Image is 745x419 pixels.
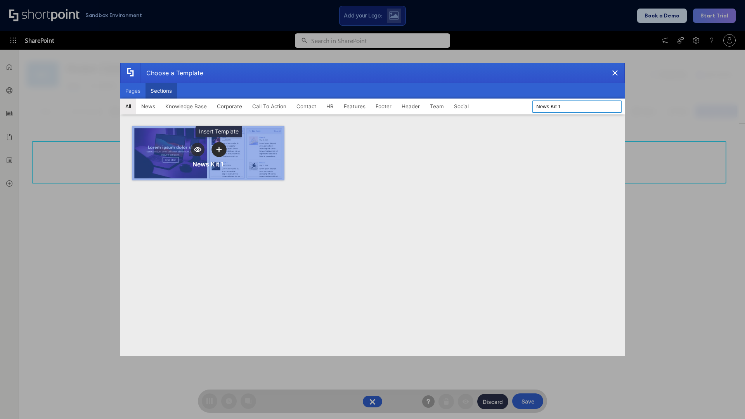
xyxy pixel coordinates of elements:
[146,83,177,99] button: Sections
[532,100,622,113] input: Search
[339,99,371,114] button: Features
[371,99,397,114] button: Footer
[120,99,136,114] button: All
[120,63,625,356] div: template selector
[321,99,339,114] button: HR
[397,99,425,114] button: Header
[247,99,291,114] button: Call To Action
[291,99,321,114] button: Contact
[120,83,146,99] button: Pages
[706,382,745,419] iframe: Chat Widget
[212,99,247,114] button: Corporate
[140,63,203,83] div: Choose a Template
[449,99,474,114] button: Social
[192,160,224,168] div: News Kit 1
[160,99,212,114] button: Knowledge Base
[425,99,449,114] button: Team
[136,99,160,114] button: News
